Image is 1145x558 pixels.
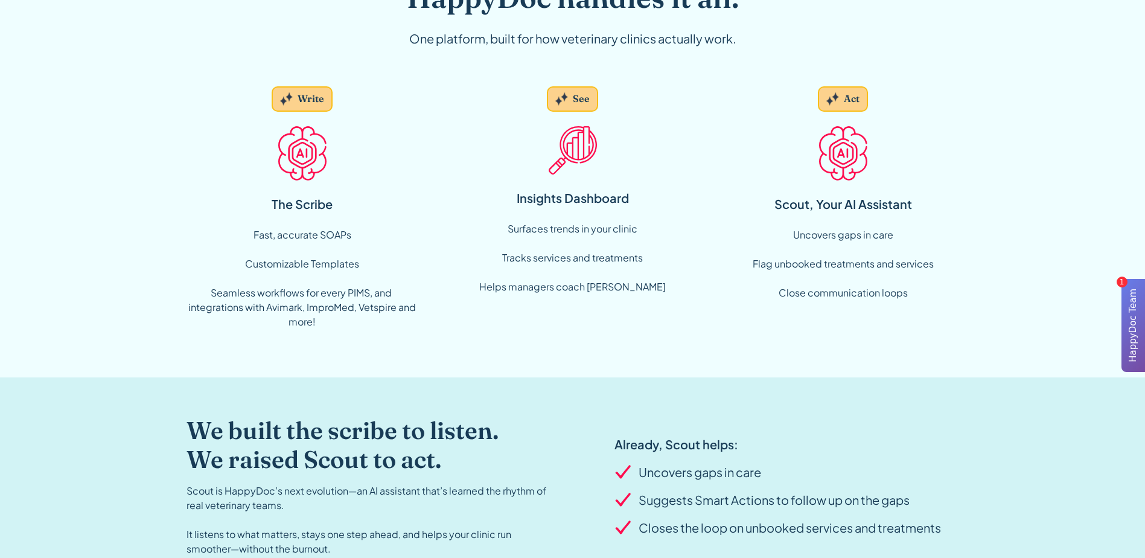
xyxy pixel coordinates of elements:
img: Checkmark [614,465,634,480]
div: See [573,92,590,106]
div: Fast, accurate SOAPs Customizable Templates ‍ Seamless workflows for every PIMS, and integrations... [187,228,418,329]
img: Grey sparkles. [826,92,839,106]
div: Scout is HappyDoc’s next evolution—an AI assistant that’s learned the rhythm of real veterinary t... [187,484,549,556]
div: Uncovers gaps in care Flag unbooked treatments and services Close communication loops [753,228,934,300]
div: Scout, Your AI Assistant [774,195,912,213]
div: Uncovers gaps in care [639,463,761,481]
img: Grey sparkles. [280,92,293,106]
div: Already, Scout helps: [614,435,941,454]
img: AI Icon [819,126,867,181]
div: Insights Dashboard [517,189,629,207]
div: Write [298,92,324,106]
div: Surfaces trends in your clinic ‍ Tracks services and treatments ‍ Helps managers coach [PERSON_NAME] [479,222,666,294]
div: One platform, built for how veterinary clinics actually work. [341,30,805,48]
img: AI Icon [278,126,327,181]
img: Insight Icon [549,126,597,175]
img: Checkmark [614,493,634,508]
div: The Scribe [272,195,333,213]
img: Checkmark [614,521,634,536]
h2: We built the scribe to listen. We raised Scout to act. [187,416,549,474]
div: Act [844,92,860,106]
img: Grey sparkles. [555,92,568,106]
div: Suggests Smart Actions to follow up on the gaps [639,491,910,509]
div: Closes the loop on unbooked services and treatments [639,519,941,537]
